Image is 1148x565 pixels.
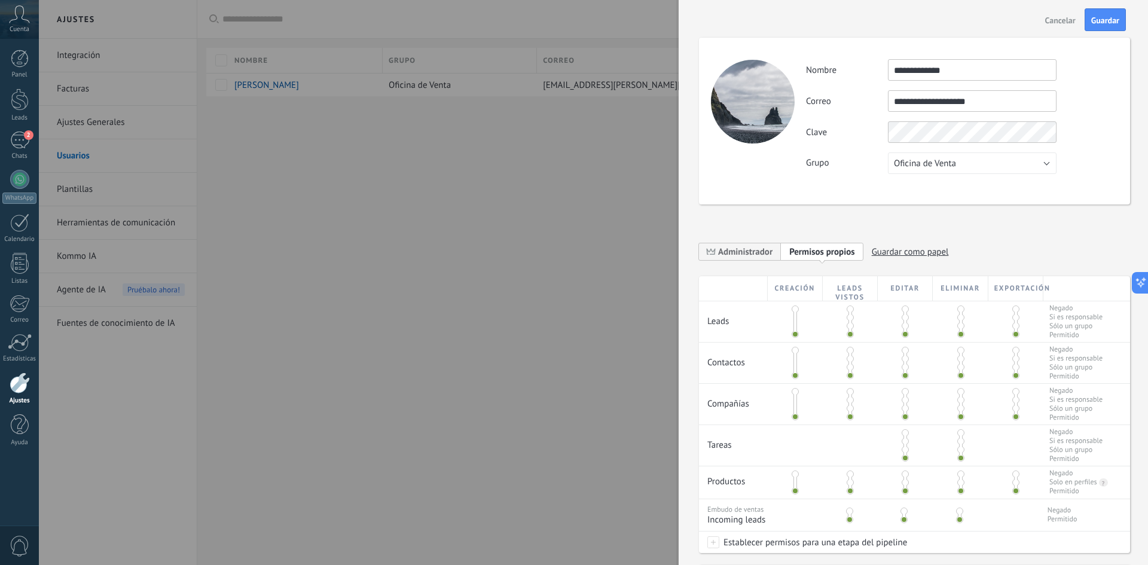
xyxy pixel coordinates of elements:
[718,246,773,258] span: Administrador
[1048,515,1077,524] span: Permitido
[719,532,907,553] span: Establecer permisos para una etapa del pipeline
[1049,469,1073,478] div: Negado
[699,242,781,261] span: Administrador
[1049,363,1103,372] span: Sólo un grupo
[1049,413,1103,422] span: Permitido
[1049,427,1103,436] span: Negado
[2,236,37,243] div: Calendario
[988,276,1043,301] div: Exportación
[768,276,823,301] div: Creación
[1049,345,1103,354] span: Negado
[1049,395,1103,404] span: Si es responsable
[1045,16,1076,25] span: Cancelar
[806,96,888,107] label: Correo
[789,246,855,258] span: Permisos propios
[933,276,988,301] div: Eliminar
[823,276,878,301] div: Leads vistos
[1049,322,1103,331] span: Sólo un grupo
[707,514,819,526] span: Incoming leads
[878,276,933,301] div: Editar
[781,242,863,261] span: Add new role
[1049,436,1103,445] span: Si es responsable
[24,130,33,140] span: 2
[2,277,37,285] div: Listas
[707,505,764,514] span: Embudo de ventas
[1085,8,1126,31] button: Guardar
[699,301,768,333] div: Leads
[2,152,37,160] div: Chats
[806,127,888,138] label: Clave
[806,65,888,76] label: Nombre
[2,193,36,204] div: WhatsApp
[2,397,37,405] div: Ajustes
[1049,478,1097,487] div: Solo en perfiles
[699,343,768,374] div: Contactos
[1049,454,1103,463] span: Permitido
[1049,372,1103,381] span: Permitido
[699,425,768,457] div: Tareas
[888,152,1057,174] button: Oficina de Venta
[2,71,37,79] div: Panel
[1049,331,1103,340] span: Permitido
[1049,354,1103,363] span: Si es responsable
[1049,313,1103,322] span: Si es responsable
[1040,10,1080,29] button: Cancelar
[1099,478,1105,487] div: ?
[894,158,956,169] span: Oficina de Venta
[2,316,37,324] div: Correo
[2,114,37,122] div: Leads
[2,439,37,447] div: Ayuda
[699,466,768,493] div: Productos
[1091,16,1119,25] span: Guardar
[806,157,888,169] label: Grupo
[10,26,29,33] span: Cuenta
[699,384,768,416] div: Compañías
[872,243,949,261] span: Guardar como papel
[1048,506,1077,515] span: Negado
[1049,487,1079,496] div: Permitido
[1049,304,1103,313] span: Negado
[1049,445,1103,454] span: Sólo un grupo
[1049,404,1103,413] span: Sólo un grupo
[2,355,37,363] div: Estadísticas
[1049,386,1103,395] span: Negado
